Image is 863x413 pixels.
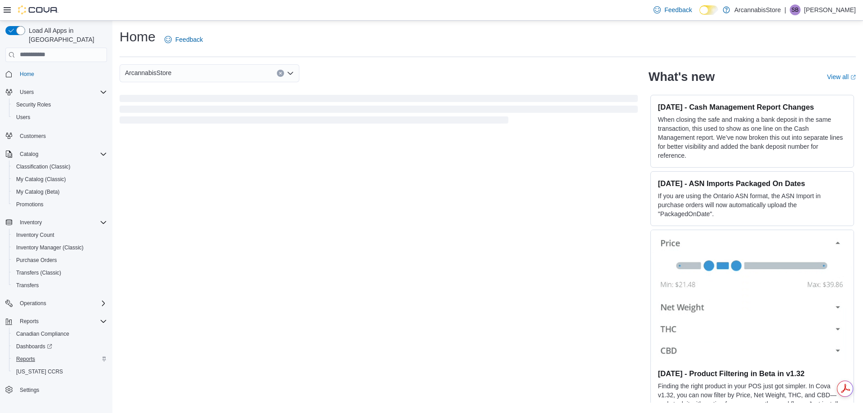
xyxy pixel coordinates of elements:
a: Home [16,69,38,80]
button: Reports [9,353,111,365]
h2: What's new [649,70,715,84]
button: My Catalog (Beta) [9,186,111,198]
span: Catalog [16,149,107,160]
a: Canadian Compliance [13,329,73,339]
span: Catalog [20,151,38,158]
h3: [DATE] - ASN Imports Packaged On Dates [658,179,846,188]
span: SB [792,4,799,15]
button: [US_STATE] CCRS [9,365,111,378]
span: Settings [16,384,107,395]
p: ArcannabisStore [734,4,781,15]
span: Security Roles [16,101,51,108]
button: Reports [16,316,42,327]
a: My Catalog (Classic) [13,174,70,185]
a: View allExternal link [827,73,856,80]
span: Dashboards [13,341,107,352]
button: Users [2,86,111,98]
span: Transfers [13,280,107,291]
div: Shawn Bergman [790,4,801,15]
span: Classification (Classic) [13,161,107,172]
button: Settings [2,383,111,396]
span: Security Roles [13,99,107,110]
span: Reports [20,318,39,325]
span: Home [20,71,34,78]
a: Reports [13,354,39,364]
button: Users [9,111,111,124]
span: Inventory Manager (Classic) [16,244,84,251]
button: Customers [2,129,111,142]
button: Home [2,67,111,80]
span: Inventory [16,217,107,228]
span: Classification (Classic) [16,163,71,170]
a: Feedback [650,1,695,19]
span: Purchase Orders [13,255,107,266]
a: Promotions [13,199,47,210]
button: Clear input [277,70,284,77]
p: When closing the safe and making a bank deposit in the same transaction, this used to show as one... [658,115,846,160]
span: Canadian Compliance [16,330,69,338]
span: Transfers (Classic) [13,267,107,278]
input: Dark Mode [699,5,718,15]
span: Promotions [13,199,107,210]
span: Operations [16,298,107,309]
span: Reports [13,354,107,364]
button: Transfers (Classic) [9,266,111,279]
a: Inventory Manager (Classic) [13,242,87,253]
a: Settings [16,385,43,395]
h1: Home [120,28,156,46]
button: My Catalog (Classic) [9,173,111,186]
span: Inventory Count [13,230,107,240]
svg: External link [850,75,856,80]
button: Inventory Count [9,229,111,241]
a: Transfers [13,280,42,291]
span: Reports [16,355,35,363]
p: [PERSON_NAME] [804,4,856,15]
span: Feedback [175,35,203,44]
span: Users [16,114,30,121]
span: My Catalog (Beta) [16,188,60,195]
button: Inventory [2,216,111,229]
button: Security Roles [9,98,111,111]
button: Inventory [16,217,45,228]
span: Customers [20,133,46,140]
a: Dashboards [9,340,111,353]
span: Inventory Count [16,231,54,239]
span: Washington CCRS [13,366,107,377]
span: Canadian Compliance [13,329,107,339]
h3: [DATE] - Cash Management Report Changes [658,102,846,111]
button: Open list of options [287,70,294,77]
h3: [DATE] - Product Filtering in Beta in v1.32 [658,369,846,378]
button: Classification (Classic) [9,160,111,173]
span: Inventory Manager (Classic) [13,242,107,253]
span: Dashboards [16,343,52,350]
button: Users [16,87,37,98]
span: Load All Apps in [GEOGRAPHIC_DATA] [25,26,107,44]
p: | [784,4,786,15]
span: Users [16,87,107,98]
a: [US_STATE] CCRS [13,366,67,377]
a: My Catalog (Beta) [13,187,63,197]
span: Purchase Orders [16,257,57,264]
button: Operations [2,297,111,310]
button: Transfers [9,279,111,292]
span: Users [13,112,107,123]
span: Users [20,89,34,96]
span: Settings [20,386,39,394]
span: Loading [120,97,638,125]
a: Feedback [161,31,206,49]
span: Home [16,68,107,80]
button: Catalog [16,149,42,160]
a: Transfers (Classic) [13,267,65,278]
span: Inventory [20,219,42,226]
button: Reports [2,315,111,328]
button: Operations [16,298,50,309]
span: Feedback [664,5,692,14]
button: Inventory Manager (Classic) [9,241,111,254]
a: Customers [16,131,49,142]
img: Cova [18,5,58,14]
button: Canadian Compliance [9,328,111,340]
a: Users [13,112,34,123]
span: Reports [16,316,107,327]
a: Classification (Classic) [13,161,74,172]
span: My Catalog (Classic) [13,174,107,185]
